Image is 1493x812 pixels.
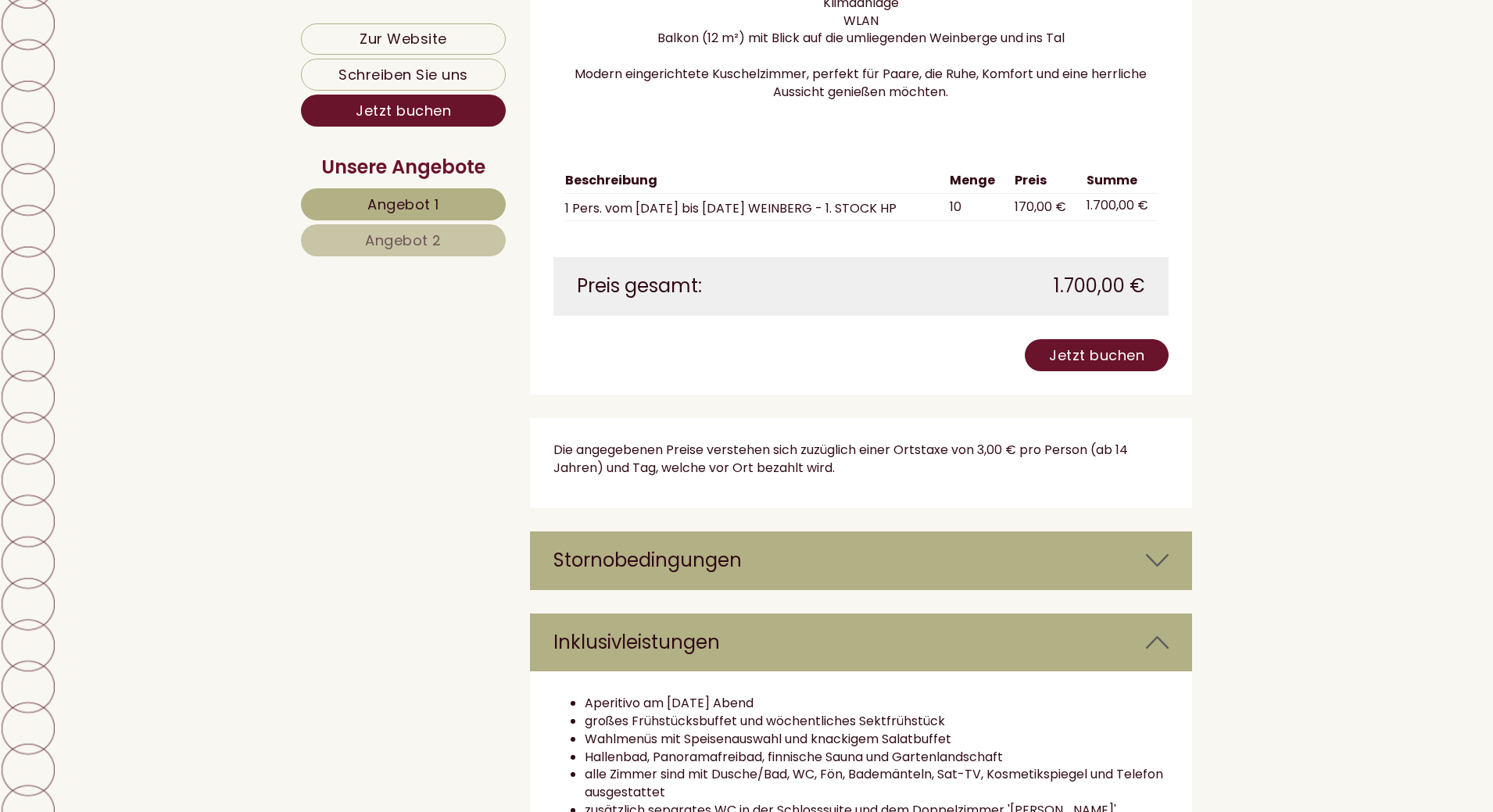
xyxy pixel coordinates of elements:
li: Aperitivo am [DATE] Abend [585,695,1169,713]
a: Jetzt buchen [301,95,506,127]
span: 1.700,00 € [1054,273,1145,299]
span: Angebot 2 [365,231,442,250]
a: Jetzt buchen [1025,339,1169,371]
li: Hallenbad, Panoramafreibad, finnische Sauna und Gartenlandschaft [585,749,1169,767]
div: Unsere Angebote [301,154,506,181]
span: 170,00 € [1015,198,1066,216]
td: 1.700,00 € [1080,193,1157,221]
a: Schreiben Sie uns [301,59,506,91]
small: 16:31 [227,270,593,281]
li: großes Frühstücksbuffet und wöchentliches Sektfrühstück [585,713,1169,731]
th: Beschreibung [565,169,944,193]
td: 1 Pers. vom [DATE] bis [DATE] WEINBERG - 1. STOCK HP [565,193,944,221]
a: Zur Website [301,23,506,55]
div: [DATE] [277,4,339,30]
span: Angebot 1 [367,195,439,214]
div: Stornobedingungen [530,531,1193,589]
th: Summe [1080,169,1157,193]
td: 10 [943,193,1008,221]
div: Preis gesamt: [565,273,861,299]
button: Senden [513,407,616,439]
li: Wahlmenüs mit Speisenauswahl und knackigem Salatbuffet [585,731,1169,749]
div: Inklusivleistungen [530,613,1193,671]
p: Die angegebenen Preise verstehen sich zuzüglich einer Ortstaxe von 3,00 € pro Person (ab 14 Jahre... [553,442,1169,478]
li: alle Zimmer sind mit Dusche/Bad, WC, Fön, Bademänteln, Sat-TV, Kosmetikspiegel und Telefon ausges... [585,766,1169,802]
th: Menge [943,169,1008,193]
th: Preis [1008,169,1080,193]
